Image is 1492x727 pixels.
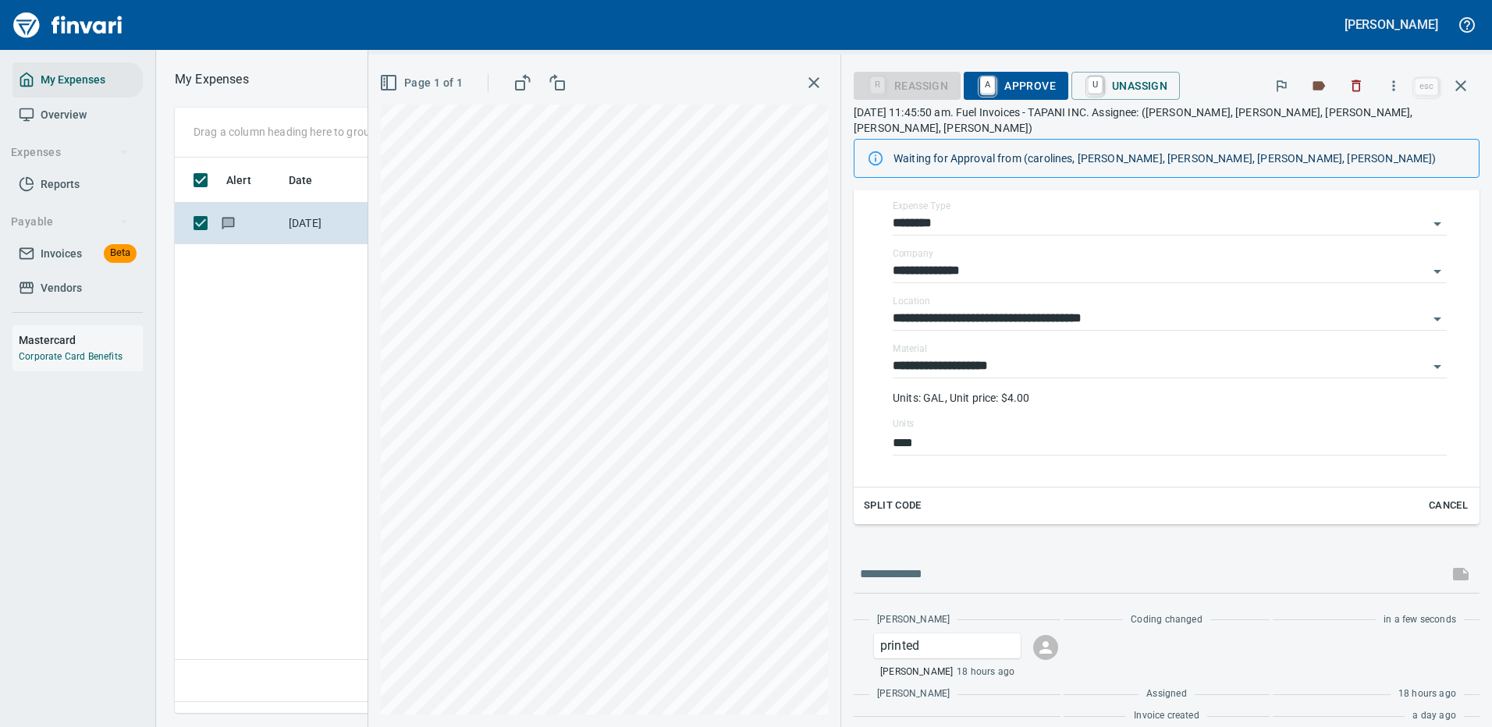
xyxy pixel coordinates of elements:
[11,143,129,162] span: Expenses
[1302,69,1336,103] button: Labels
[1146,686,1186,702] span: Assigned
[194,124,422,140] p: Drag a column heading here to group the table
[382,73,463,93] span: Page 1 of 1
[1411,67,1480,105] span: Close invoice
[893,419,915,428] label: Units
[1426,356,1448,378] button: Open
[893,144,1466,172] div: Waiting for Approval from (carolines, [PERSON_NAME], [PERSON_NAME], [PERSON_NAME], [PERSON_NAME])
[1088,76,1103,94] a: U
[19,332,143,349] h6: Mastercard
[964,72,1068,100] button: AApprove
[41,70,105,90] span: My Expenses
[880,637,1014,655] p: printed
[361,203,501,244] td: [DATE] Invoice IN-1206481 from [PERSON_NAME] Oil Company, Inc (1-12936)
[19,351,123,362] a: Corporate Card Benefits
[175,70,249,89] nav: breadcrumb
[41,105,87,125] span: Overview
[1377,69,1411,103] button: More
[289,171,333,190] span: Date
[220,218,236,228] span: Has messages
[1339,69,1373,103] button: Discard
[1341,12,1442,37] button: [PERSON_NAME]
[864,497,922,515] span: Split Code
[1134,708,1199,724] span: Invoice created
[854,105,1480,136] p: [DATE] 11:45:50 am. Fuel Invoices - TAPANI INC. Assignee: ([PERSON_NAME], [PERSON_NAME], [PERSON_...
[5,138,135,167] button: Expenses
[957,665,1014,680] span: 18 hours ago
[874,633,1021,658] div: Click for options
[893,344,927,353] label: Material
[1345,16,1438,33] h5: [PERSON_NAME]
[854,178,1480,524] div: Expand
[1426,308,1448,330] button: Open
[976,73,1056,99] span: Approve
[12,271,143,306] a: Vendors
[226,171,272,190] span: Alert
[1412,708,1456,724] span: a day ago
[877,686,950,702] span: [PERSON_NAME]
[12,236,143,271] a: InvoicesBeta
[12,98,143,133] a: Overview
[11,212,129,232] span: Payable
[41,244,82,264] span: Invoices
[12,167,143,202] a: Reports
[5,207,135,236] button: Payable
[175,70,249,89] p: My Expenses
[1426,261,1448,282] button: Open
[1071,72,1180,100] button: UUnassign
[1384,612,1456,628] span: in a few seconds
[9,6,126,44] img: Finvari
[1442,555,1480,593] span: This records your message into the invoice and notifies anyone mentioned
[289,171,313,190] span: Date
[1423,494,1473,518] button: Cancel
[854,78,961,91] div: Reassign
[880,665,953,680] span: [PERSON_NAME]
[12,62,143,98] a: My Expenses
[1131,612,1202,628] span: Coding changed
[376,69,469,98] button: Page 1 of 1
[893,249,933,258] label: Company
[1264,69,1298,103] button: Flag
[41,278,82,298] span: Vendors
[893,201,950,211] label: Expense Type
[1415,78,1438,95] a: esc
[226,171,251,190] span: Alert
[282,203,361,244] td: [DATE]
[860,494,925,518] button: Split Code
[1427,497,1469,515] span: Cancel
[877,612,950,628] span: [PERSON_NAME]
[1084,73,1167,99] span: Unassign
[1398,686,1456,702] span: 18 hours ago
[104,244,137,262] span: Beta
[893,296,929,306] label: Location
[1426,213,1448,235] button: Open
[41,175,80,194] span: Reports
[980,76,995,94] a: A
[893,390,1447,406] p: Units: GAL, Unit price: $4.00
